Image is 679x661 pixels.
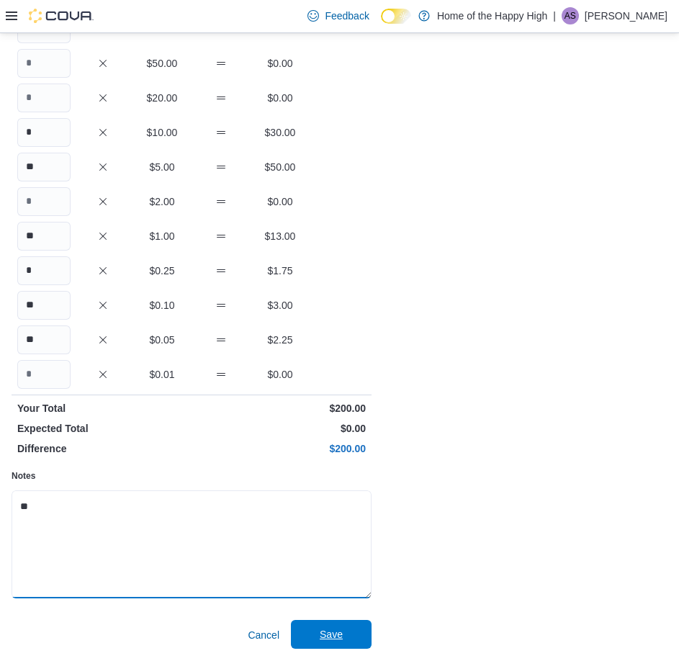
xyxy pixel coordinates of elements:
[194,421,366,436] p: $0.00
[135,160,189,174] p: $5.00
[17,325,71,354] input: Quantity
[253,367,307,382] p: $0.00
[17,360,71,389] input: Quantity
[29,9,94,23] img: Cova
[253,91,307,105] p: $0.00
[17,153,71,181] input: Quantity
[320,627,343,642] span: Save
[135,125,189,140] p: $10.00
[253,160,307,174] p: $50.00
[253,264,307,278] p: $1.75
[17,441,189,456] p: Difference
[585,7,667,24] p: [PERSON_NAME]
[12,470,35,482] label: Notes
[17,401,189,415] p: Your Total
[302,1,374,30] a: Feedback
[381,9,411,24] input: Dark Mode
[17,256,71,285] input: Quantity
[194,441,366,456] p: $200.00
[562,7,579,24] div: Austin Sharpe
[17,187,71,216] input: Quantity
[135,367,189,382] p: $0.01
[253,125,307,140] p: $30.00
[565,7,576,24] span: AS
[135,194,189,209] p: $2.00
[437,7,547,24] p: Home of the Happy High
[17,118,71,147] input: Quantity
[253,298,307,312] p: $3.00
[553,7,556,24] p: |
[135,333,189,347] p: $0.05
[325,9,369,23] span: Feedback
[242,621,285,649] button: Cancel
[253,333,307,347] p: $2.25
[135,91,189,105] p: $20.00
[17,421,189,436] p: Expected Total
[135,229,189,243] p: $1.00
[253,56,307,71] p: $0.00
[248,628,279,642] span: Cancel
[17,84,71,112] input: Quantity
[135,56,189,71] p: $50.00
[135,298,189,312] p: $0.10
[17,49,71,78] input: Quantity
[194,401,366,415] p: $200.00
[135,264,189,278] p: $0.25
[17,222,71,251] input: Quantity
[291,620,372,649] button: Save
[253,229,307,243] p: $13.00
[17,291,71,320] input: Quantity
[253,194,307,209] p: $0.00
